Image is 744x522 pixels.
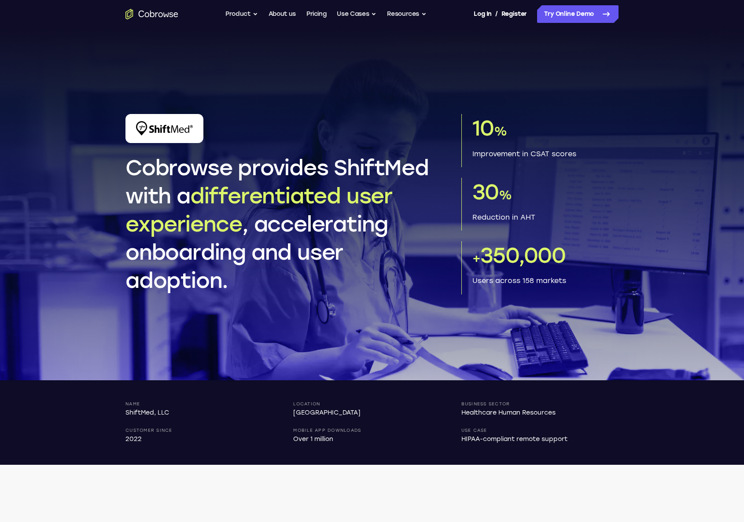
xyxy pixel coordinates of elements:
[472,149,619,164] p: Improvement in CSAT scores
[125,183,392,237] span: differentiated user experience
[472,241,619,274] p: 350,000
[125,435,173,444] p: 2022
[472,212,619,227] p: Reduction in AHT
[225,5,258,23] button: Product
[461,401,556,407] p: Business Sector
[474,5,491,23] a: Log In
[499,187,512,202] span: %
[494,124,507,139] span: %
[472,178,619,210] p: 30
[461,428,567,433] p: Use Case
[337,5,376,23] button: Use Cases
[125,401,169,407] p: Name
[125,408,169,417] p: ShiftMed, LLC
[306,5,327,23] a: Pricing
[387,5,427,23] button: Resources
[125,428,173,433] p: Customer Since
[537,5,619,23] a: Try Online Demo
[495,9,498,19] span: /
[125,9,178,19] a: Go to the home page
[136,121,193,136] img: ShiftMed Logo
[472,276,619,290] p: Users across 158 markets
[269,5,296,23] a: About us
[293,401,361,407] p: Location
[472,114,619,147] p: 10
[293,435,361,444] p: Over 1 million
[293,428,361,433] p: Mobile App Downloads
[461,408,556,417] p: Healthcare Human Resources
[472,251,480,266] span: +
[461,435,567,444] p: HIPAA-compliant remote support
[293,408,361,417] p: [GEOGRAPHIC_DATA]
[501,5,527,23] a: Register
[125,154,451,294] h1: Cobrowse provides ShiftMed with a , accelerating onboarding and user adoption.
